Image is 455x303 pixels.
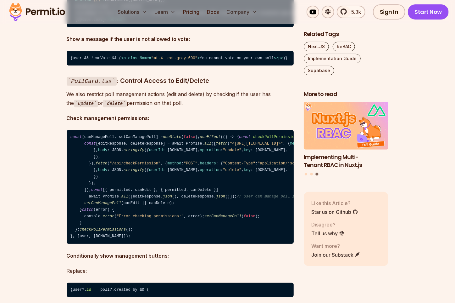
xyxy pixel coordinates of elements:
[304,30,389,38] h2: Related Tags
[117,214,184,219] span: "Error checking permissions:"
[91,188,103,192] span: const
[224,6,259,18] button: Company
[311,251,360,259] a: Join our Substack
[204,141,211,146] span: all
[6,1,68,23] img: Permit logo
[304,153,389,169] h3: Implementing Multi-Tenant RBAC in Nuxt.js
[124,56,126,60] span: p
[310,173,313,176] button: Go to slide 2
[200,161,216,166] span: headers
[152,6,178,18] button: Learn
[216,194,225,199] span: json
[200,168,220,172] span: operation
[200,135,220,139] span: useEffect
[311,242,360,250] p: Want more?
[67,283,294,297] code: {user?. === poll?.created_by && (
[337,6,365,18] a: 5.3k
[70,135,82,139] span: const
[304,42,329,51] a: Next.JS
[67,76,294,86] h3: : Control Access to Edit/Delete
[67,77,117,86] code: PollCard.tsx
[311,221,345,228] p: Disagree?
[67,90,294,108] p: We also restrict poll management actions (edit and delete) by checking if the user has the or per...
[180,6,202,18] a: Pricing
[67,115,149,121] strong: Check management permissions:
[408,4,449,20] a: Start Now
[80,227,126,232] span: checkPollPermissions
[184,135,195,139] span: false
[311,230,345,237] a: Tell us why
[204,6,221,18] a: Docs
[121,194,128,199] span: all
[128,56,149,60] span: className
[304,102,389,169] a: Implementing Multi-Tenant RBAC in Nuxt.jsImplementing Multi-Tenant RBAC in Nuxt.js
[237,194,396,199] span: // User can manage poll if they have either edit or delete permission
[124,168,144,172] span: stringify
[304,102,389,150] img: Implementing Multi-Tenant RBAC in Nuxt.js
[216,141,228,146] span: fetch
[98,168,107,172] span: body
[115,6,149,18] button: Solutions
[230,141,283,146] span: "<[URL][TECHNICAL_ID]>"
[223,168,241,172] span: "delete"
[110,161,161,166] span: "/api/checkPermission"
[316,173,319,176] button: Go to slide 3
[244,168,251,172] span: key
[204,214,241,219] span: setCanManagePoll
[84,141,96,146] span: const
[121,56,200,60] span: < = >
[163,194,172,199] span: json
[103,214,114,219] span: error
[168,161,181,166] span: method
[304,54,361,63] a: Implementation Guide
[305,173,307,176] button: Go to slide 1
[239,135,251,139] span: const
[124,148,144,152] span: stringify
[253,135,299,139] span: checkPollPermissions
[67,36,190,42] strong: Show a message if the user is not allowed to vote:
[96,161,108,166] span: fetch
[223,161,255,166] span: "Content-Type"
[311,208,358,216] a: Star us on Github
[373,4,405,20] a: Sign In
[258,161,299,166] span: "application/json"
[184,161,197,166] span: "POST"
[163,135,181,139] span: useState
[103,100,127,107] code: delete
[151,56,197,60] span: "mt-4 text-gray-600"
[149,148,163,152] span: userId
[200,148,220,152] span: operation
[67,51,294,66] code: {user && !canVote && ( You cannot vote on your own poll )}
[244,148,251,152] span: key
[278,56,280,60] span: p
[304,102,389,169] li: 3 of 3
[290,141,304,146] span: method
[274,56,283,60] span: </ >
[67,130,294,244] code: [canManagePoll, setCanManagePoll] = ( ); (() => { = () => { (!user || ![DOMAIN_NAME]) ; { [editRe...
[333,42,355,51] a: ReBAC
[67,253,169,259] strong: Conditionally show management buttons:
[223,148,241,152] span: "update"
[304,66,334,75] a: Supabase
[347,8,361,16] span: 5.3k
[311,199,358,207] p: Like this Article?
[244,214,255,219] span: false
[304,90,389,98] h2: More to read
[98,148,107,152] span: body
[86,288,91,292] span: id
[82,208,94,212] span: catch
[304,102,389,177] div: Posts
[149,168,163,172] span: userId
[67,266,294,275] p: Replace:
[84,201,121,205] span: setCanManagePoll
[74,100,98,107] code: update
